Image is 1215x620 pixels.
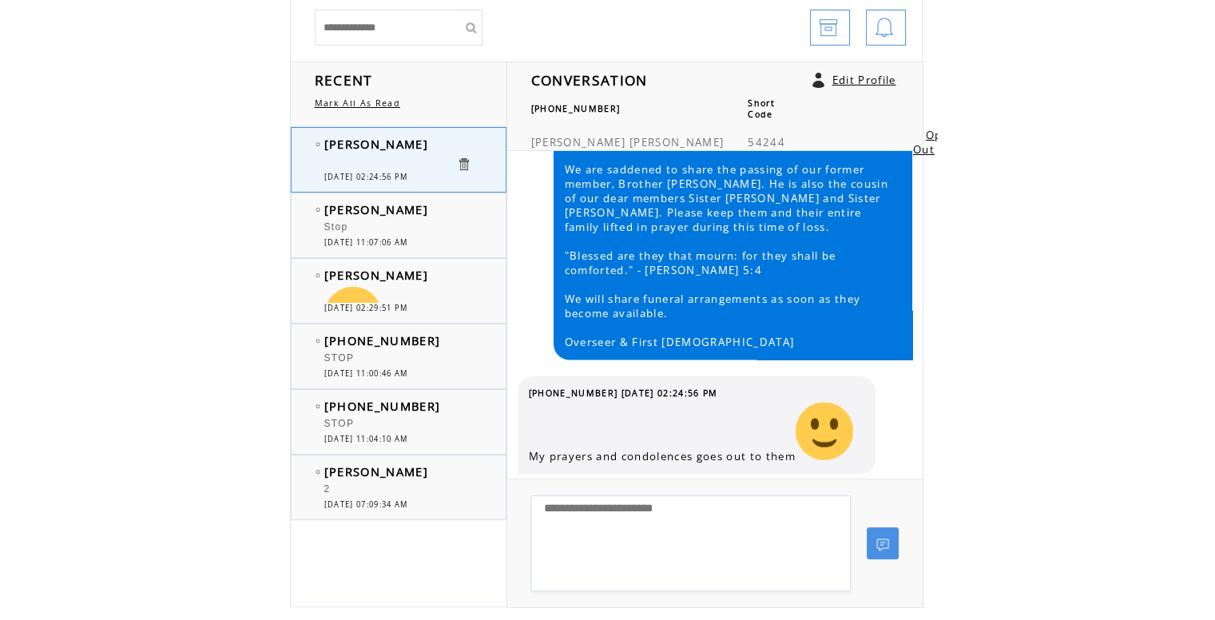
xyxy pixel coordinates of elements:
span: [DATE] 02:24:56 PM [324,172,408,182]
input: Submit [459,10,482,46]
span: STOP [324,418,355,429]
span: [PERSON_NAME] [324,267,428,283]
span: [DATE] 11:07:06 AM [324,237,408,248]
span: My prayers and condolences goes out to them [529,403,864,463]
img: 🙏 [324,287,382,344]
span: [PERSON_NAME] [324,136,428,152]
span: [PHONE_NUMBER] [DATE] 02:24:56 PM [529,387,718,399]
img: bulletEmpty.png [316,404,320,408]
span: [PERSON_NAME] [324,463,428,479]
span: Stop [324,221,348,232]
span: [DATE] 02:29:51 PM [324,303,408,313]
img: bulletEmpty.png [316,208,320,212]
span: STOP [324,352,355,364]
span: [PHONE_NUMBER] [531,103,621,114]
span: Short Code [748,97,775,120]
span: [DATE] 07:09:34 AM [324,499,408,510]
span: [PERSON_NAME] [629,135,724,149]
span: [DATE] 11:00:46 AM [324,368,408,379]
a: Click to edit user profile [812,73,824,88]
span: [PHONE_NUMBER] [324,398,441,414]
a: Opt Out [913,128,947,157]
span: [PERSON_NAME] [324,201,428,217]
img: bulletEmpty.png [316,339,320,343]
span: 54244 [748,135,785,149]
img: bulletEmpty.png [316,470,320,474]
a: Click to delete these messgaes [456,157,471,172]
img: bulletEmpty.png [316,273,320,277]
span: [DATE] 11:04:10 AM [324,434,408,444]
span: Dear New Harvest [DEMOGRAPHIC_DATA] Family, We are saddened to share the passing of our former me... [565,133,900,349]
span: RECENT [315,70,373,89]
img: 🙏 [796,403,853,460]
img: bulletEmpty.png [316,142,320,146]
span: 2 [324,483,331,495]
a: Mark All As Read [315,97,400,109]
a: Edit Profile [832,73,896,87]
span: [PERSON_NAME] [531,135,625,149]
span: CONVERSATION [531,70,648,89]
span: [PHONE_NUMBER] [324,332,441,348]
img: bell.png [875,10,894,46]
img: archive.png [819,10,838,46]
